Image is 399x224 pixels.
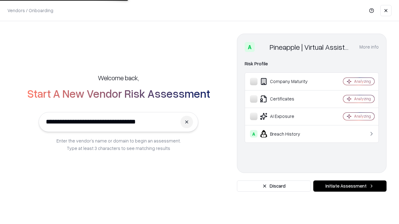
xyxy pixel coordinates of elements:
[354,114,371,119] div: Analyzing
[250,130,257,138] div: A
[354,96,371,101] div: Analyzing
[7,7,53,14] p: Vendors / Onboarding
[250,78,324,85] div: Company Maturity
[250,113,324,120] div: AI Exposure
[257,42,267,52] img: Pineapple | Virtual Assistant Agency
[98,73,139,82] h5: Welcome back,
[237,180,311,192] button: Discard
[313,180,387,192] button: Initiate Assessment
[359,41,379,53] button: More info
[245,42,255,52] div: A
[250,95,324,103] div: Certificates
[354,79,371,84] div: Analyzing
[56,137,181,152] p: Enter the vendor’s name or domain to begin an assessment. Type at least 3 characters to see match...
[250,130,324,138] div: Breach History
[270,42,352,52] div: Pineapple | Virtual Assistant Agency
[27,87,210,100] h2: Start A New Vendor Risk Assessment
[245,60,379,68] div: Risk Profile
